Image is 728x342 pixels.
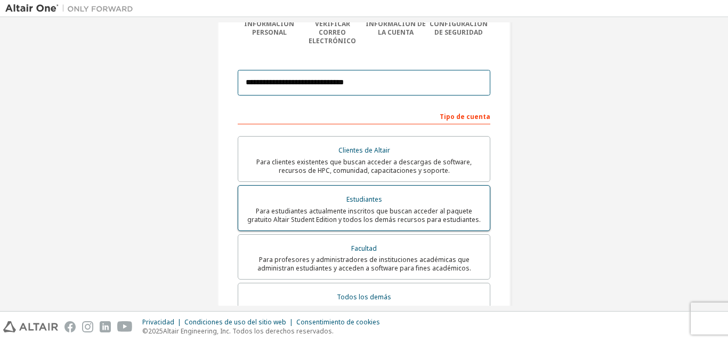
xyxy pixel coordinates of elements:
[440,112,490,121] font: Tipo de cuenta
[351,244,377,253] font: Facultad
[82,321,93,332] img: instagram.svg
[163,327,334,336] font: Altair Engineering, Inc. Todos los derechos reservados.
[184,317,286,327] font: Condiciones de uso del sitio web
[296,317,380,327] font: Consentimiento de cookies
[64,321,76,332] img: facebook.svg
[338,146,390,155] font: Clientes de Altair
[142,327,148,336] font: ©
[366,19,426,37] font: Información de la cuenta
[3,321,58,332] img: altair_logo.svg
[257,255,471,273] font: Para profesores y administradores de instituciones académicas que administran estudiantes y acced...
[148,327,163,336] font: 2025
[5,3,139,14] img: Altair Uno
[100,321,111,332] img: linkedin.svg
[256,157,472,175] font: Para clientes existentes que buscan acceder a descargas de software, recursos de HPC, comunidad, ...
[309,19,356,45] font: Verificar correo electrónico
[117,321,133,332] img: youtube.svg
[244,19,294,37] font: Información personal
[249,304,480,322] font: Para personas, empresas y todos aquellos que quieran probar el software de Altair y explorar nues...
[247,206,481,224] font: Para estudiantes actualmente inscritos que buscan acceder al paquete gratuito Altair Student Edit...
[142,317,174,327] font: Privacidad
[430,19,488,37] font: Configuración de seguridad
[337,292,391,301] font: Todos los demás
[346,195,382,204] font: Estudiantes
